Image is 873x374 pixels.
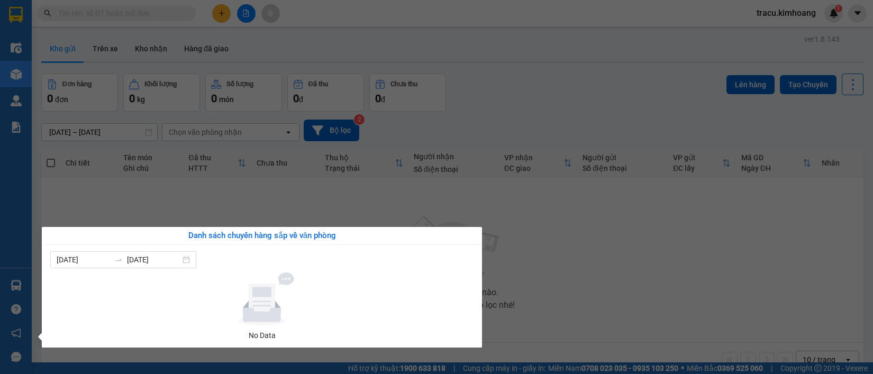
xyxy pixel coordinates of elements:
[54,330,469,341] div: No Data
[127,254,180,266] input: Đến ngày
[57,254,110,266] input: Từ ngày
[114,256,123,264] span: swap-right
[50,230,474,242] div: Danh sách chuyến hàng sắp về văn phòng
[114,256,123,264] span: to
